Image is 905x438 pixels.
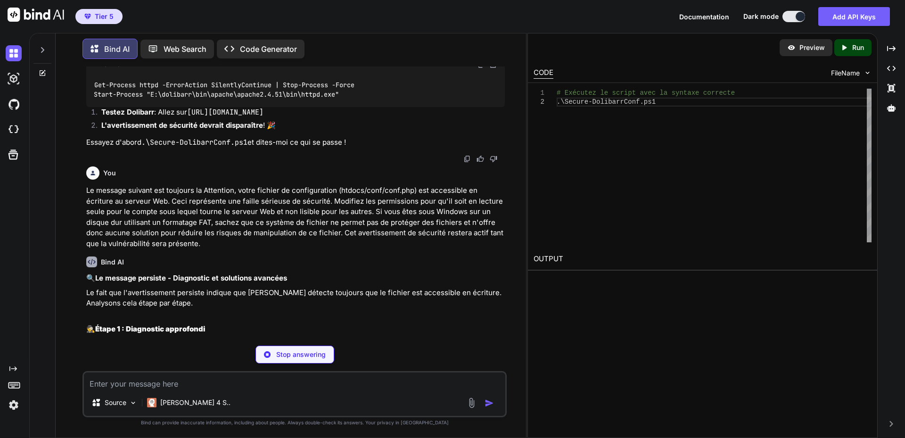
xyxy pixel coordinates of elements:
[101,120,505,131] p: ! 🎉
[831,68,860,78] span: FileName
[94,80,354,99] code: Get-Process httpd -ErrorAction SilentlyContinue | Stop-Process -Force Start-Process "E:\dolibarr\...
[485,398,494,408] img: icon
[101,107,154,116] strong: Testez Dolibarr
[743,12,779,21] span: Dark mode
[164,43,206,55] p: Web Search
[160,398,230,407] p: [PERSON_NAME] 4 S..
[534,67,553,79] div: CODE
[86,137,505,148] p: Essayez d'abord et dites-moi ce qui se passe !
[101,257,124,267] h6: Bind AI
[82,419,507,426] p: Bind can provide inaccurate information, including about people. Always double-check its answers....
[105,398,126,407] p: Source
[557,98,560,106] span: .
[534,98,544,107] div: 2
[8,8,64,22] img: Bind AI
[6,122,22,138] img: cloudideIcon
[95,324,205,333] strong: Étape 1 : Diagnostic approfondi
[534,89,544,98] div: 1
[84,14,91,19] img: premium
[799,43,825,52] p: Preview
[187,107,263,117] code: [URL][DOMAIN_NAME]
[679,13,729,21] span: Documentation
[463,155,471,163] img: copy
[864,69,872,77] img: chevron down
[640,98,643,106] span: .
[6,96,22,112] img: githubDark
[101,107,505,118] p: : Allez sur
[679,12,729,22] button: Documentation
[75,9,123,24] button: premiumTier 5
[643,98,655,106] span: ps1
[477,155,484,163] img: like
[528,248,877,270] h2: OUTPUT
[101,121,263,130] strong: L'avertissement de sécurité devrait disparaître
[787,43,796,52] img: preview
[129,399,137,407] img: Pick Models
[86,273,505,284] p: 🔍
[147,398,156,407] img: Claude 4 Sonnet
[490,155,497,163] img: dislike
[6,71,22,87] img: darkAi-studio
[557,89,735,97] span: # Exécutez le script avec la syntaxe correcte
[466,397,477,408] img: attachment
[6,397,22,413] img: settings
[276,350,326,359] p: Stop answering
[6,45,22,61] img: darkChat
[86,185,505,249] p: Le message suivant est toujours la Attention, votre fichier de configuration (htdocs/conf/conf.ph...
[95,12,114,21] span: Tier 5
[86,288,505,309] p: Le fait que l'avertissement persiste indique que [PERSON_NAME] détecte toujours que le fichier es...
[852,43,864,52] p: Run
[95,273,287,282] strong: Le message persiste - Diagnostic et solutions avancées
[818,7,890,26] button: Add API Keys
[86,324,505,335] h2: 🕵️
[141,138,247,147] code: .\Secure-DolibarrConf.ps1
[560,98,640,106] span: \Secure-DolibarrConf
[103,168,116,178] h6: You
[240,43,297,55] p: Code Generator
[104,43,130,55] p: Bind AI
